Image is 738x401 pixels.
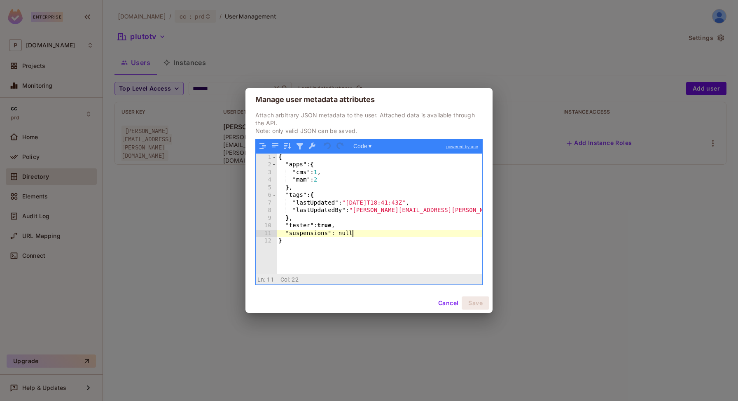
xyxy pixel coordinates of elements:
a: powered by ace [442,139,482,154]
span: Col: [280,276,290,283]
div: 12 [256,237,277,245]
button: Cancel [435,296,462,310]
span: Ln: [257,276,265,283]
div: 3 [256,169,277,177]
p: Attach arbitrary JSON metadata to the user. Attached data is available through the API. Note: onl... [255,111,483,135]
button: Format JSON data, with proper indentation and line feeds (Ctrl+I) [257,141,268,152]
div: 2 [256,161,277,169]
button: Repair JSON: fix quotes and escape characters, remove comments and JSONP notation, turn JavaScrip... [307,141,318,152]
div: 6 [256,191,277,199]
div: 10 [256,222,277,230]
div: 4 [256,176,277,184]
h2: Manage user metadata attributes [245,88,493,111]
button: Redo (Ctrl+Shift+Z) [335,141,346,152]
button: Sort contents [282,141,293,152]
button: Code ▾ [350,141,374,152]
button: Save [462,296,489,310]
span: 22 [292,276,298,283]
div: 7 [256,199,277,207]
div: 11 [256,230,277,238]
div: 5 [256,184,277,192]
button: Undo last action (Ctrl+Z) [322,141,333,152]
div: 9 [256,214,277,222]
button: Filter, sort, or transform contents [294,141,305,152]
div: 8 [256,207,277,214]
span: 11 [267,276,273,283]
button: Compact JSON data, remove all whitespaces (Ctrl+Shift+I) [270,141,280,152]
div: 1 [256,154,277,161]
